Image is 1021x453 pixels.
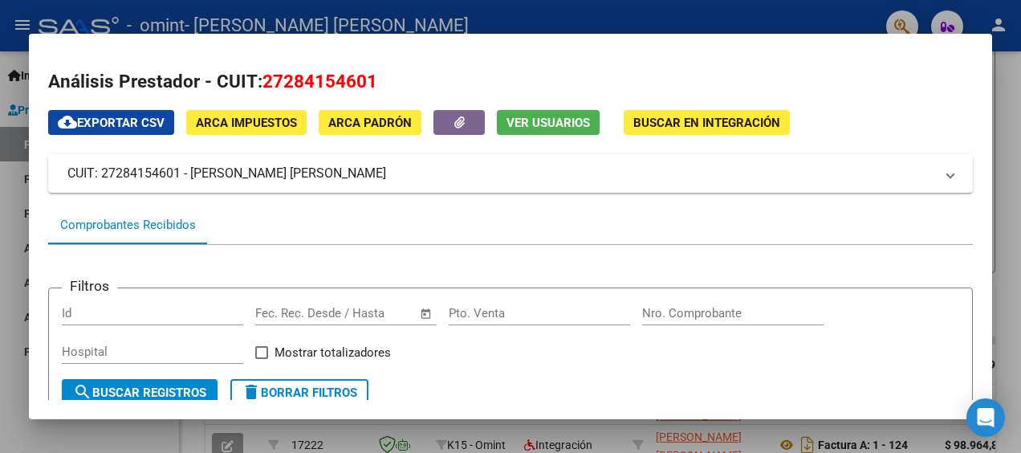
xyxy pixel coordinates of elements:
button: Buscar en Integración [624,110,790,135]
mat-panel-title: CUIT: 27284154601 - [PERSON_NAME] [PERSON_NAME] [67,164,934,183]
span: Exportar CSV [58,116,165,130]
mat-icon: delete [242,382,261,402]
span: Mostrar totalizadores [275,343,391,362]
button: Exportar CSV [48,110,174,135]
input: Fecha fin [335,306,413,320]
span: Ver Usuarios [506,116,590,130]
div: Open Intercom Messenger [966,398,1005,437]
span: ARCA Padrón [328,116,412,130]
button: ARCA Impuestos [186,110,307,135]
mat-expansion-panel-header: CUIT: 27284154601 - [PERSON_NAME] [PERSON_NAME] [48,154,973,193]
button: Borrar Filtros [230,379,368,406]
button: Open calendar [417,304,436,323]
span: ARCA Impuestos [196,116,297,130]
button: Ver Usuarios [497,110,600,135]
button: ARCA Padrón [319,110,421,135]
h3: Filtros [62,275,117,296]
span: Buscar Registros [73,386,206,400]
span: 27284154601 [262,71,377,92]
span: Buscar en Integración [633,116,780,130]
input: Fecha inicio [255,306,320,320]
div: Comprobantes Recibidos [60,216,196,235]
button: Buscar Registros [62,379,218,406]
mat-icon: cloud_download [58,112,77,132]
mat-icon: search [73,382,92,402]
h2: Análisis Prestador - CUIT: [48,68,973,96]
span: Borrar Filtros [242,386,357,400]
